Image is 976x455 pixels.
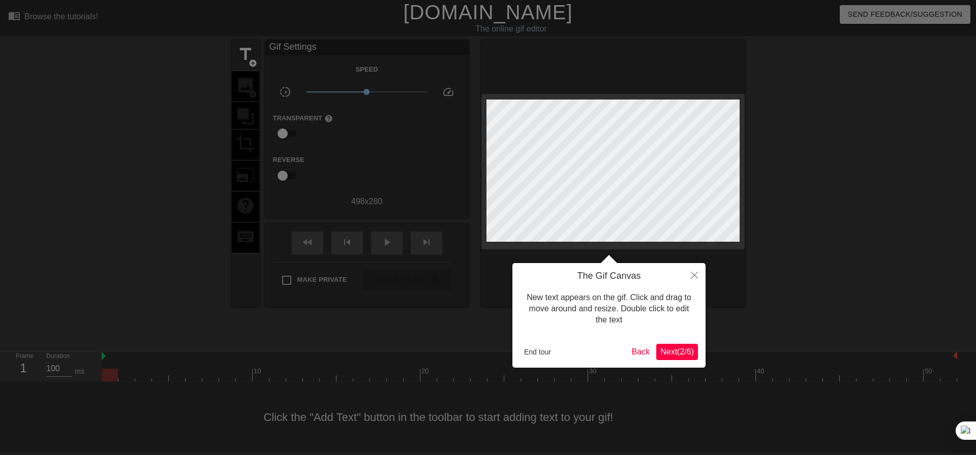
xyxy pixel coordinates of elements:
[660,347,694,356] span: Next ( 2 / 6 )
[520,271,698,282] h4: The Gif Canvas
[656,344,698,360] button: Next
[628,344,654,360] button: Back
[683,263,706,286] button: Close
[520,344,555,360] button: End tour
[520,282,698,336] div: New text appears on the gif. Click and drag to move around and resize. Double click to edit the text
